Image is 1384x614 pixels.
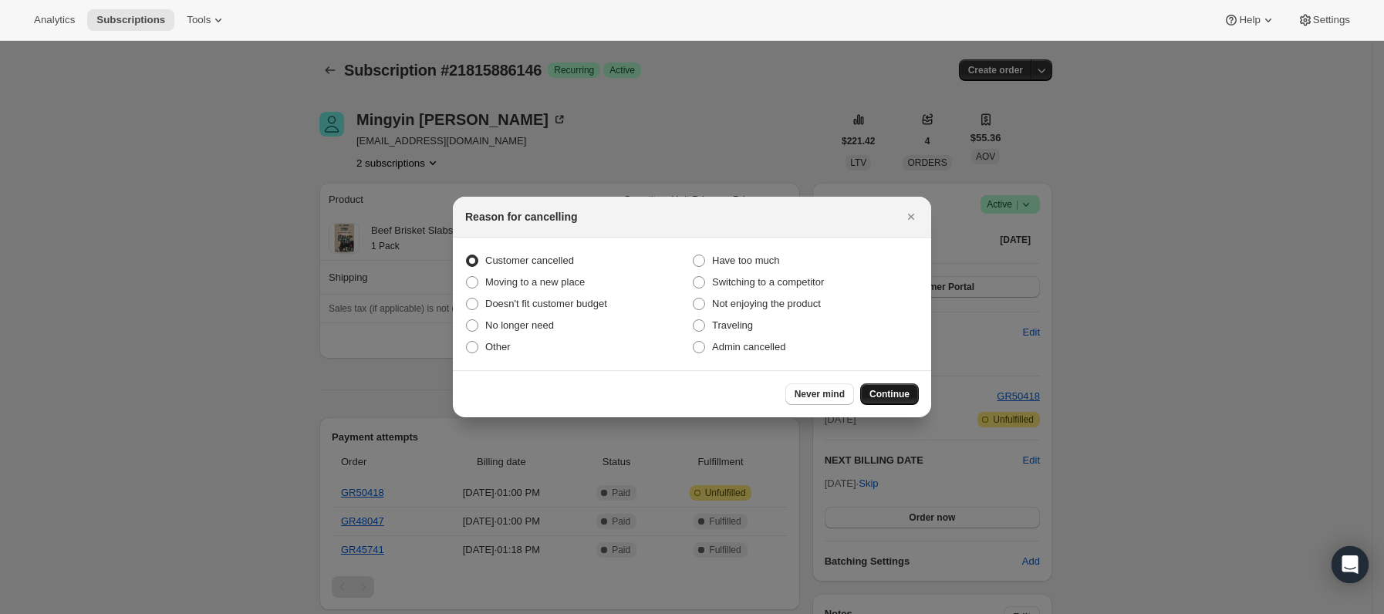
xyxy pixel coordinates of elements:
[869,388,910,400] span: Continue
[177,9,235,31] button: Tools
[860,383,919,405] button: Continue
[187,14,211,26] span: Tools
[712,276,824,288] span: Switching to a competitor
[795,388,845,400] span: Never mind
[1288,9,1359,31] button: Settings
[485,298,607,309] span: Doesn't fit customer budget
[485,319,554,331] span: No longer need
[1239,14,1260,26] span: Help
[34,14,75,26] span: Analytics
[785,383,854,405] button: Never mind
[712,319,753,331] span: Traveling
[1332,546,1369,583] div: Open Intercom Messenger
[712,298,821,309] span: Not enjoying the product
[87,9,174,31] button: Subscriptions
[485,255,574,266] span: Customer cancelled
[96,14,165,26] span: Subscriptions
[1214,9,1284,31] button: Help
[1313,14,1350,26] span: Settings
[25,9,84,31] button: Analytics
[900,206,922,228] button: Close
[485,276,585,288] span: Moving to a new place
[712,255,779,266] span: Have too much
[712,341,785,353] span: Admin cancelled
[465,209,577,224] h2: Reason for cancelling
[485,341,511,353] span: Other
